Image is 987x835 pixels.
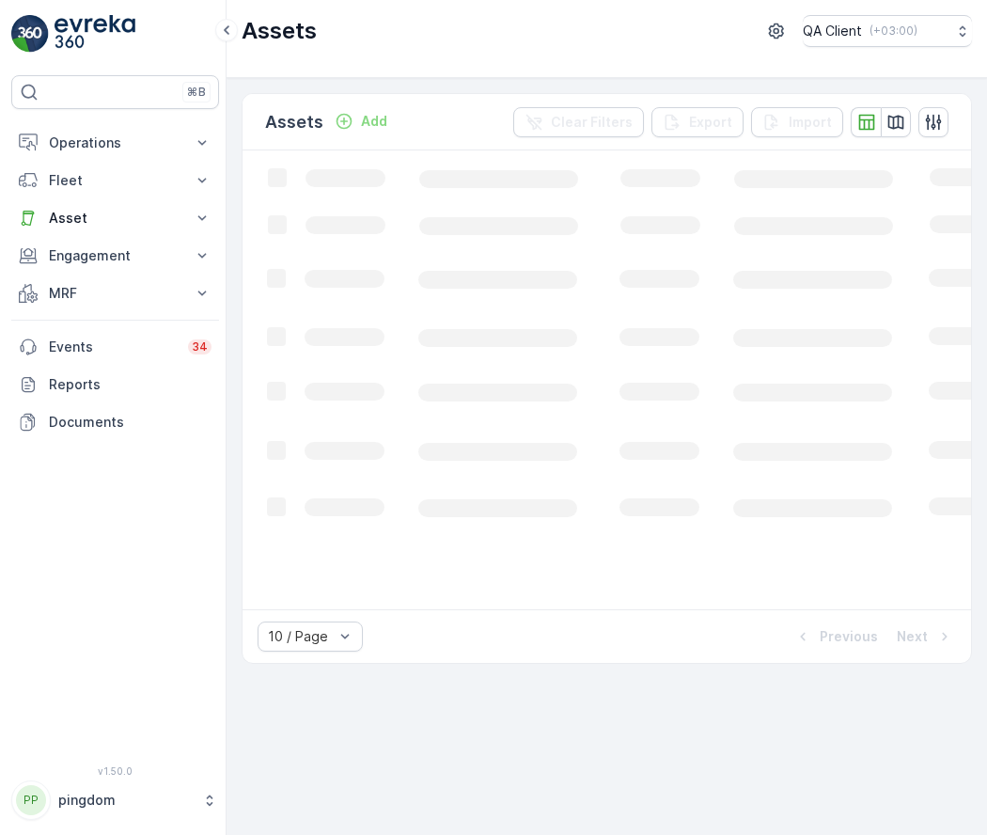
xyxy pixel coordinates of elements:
[11,403,219,441] a: Documents
[361,112,387,131] p: Add
[49,209,181,228] p: Asset
[689,113,732,132] p: Export
[11,366,219,403] a: Reports
[58,791,193,810] p: pingdom
[897,627,928,646] p: Next
[11,275,219,312] button: MRF
[265,109,323,135] p: Assets
[16,785,46,815] div: PP
[11,15,49,53] img: logo
[11,124,219,162] button: Operations
[11,780,219,820] button: PPpingdom
[803,15,972,47] button: QA Client(+03:00)
[49,134,181,152] p: Operations
[820,627,878,646] p: Previous
[49,284,181,303] p: MRF
[49,171,181,190] p: Fleet
[11,237,219,275] button: Engagement
[789,113,832,132] p: Import
[895,625,956,648] button: Next
[11,162,219,199] button: Fleet
[49,246,181,265] p: Engagement
[327,110,395,133] button: Add
[11,199,219,237] button: Asset
[513,107,644,137] button: Clear Filters
[11,328,219,366] a: Events34
[187,85,206,100] p: ⌘B
[803,22,862,40] p: QA Client
[751,107,843,137] button: Import
[791,625,880,648] button: Previous
[11,765,219,777] span: v 1.50.0
[192,339,208,354] p: 34
[49,375,211,394] p: Reports
[49,338,177,356] p: Events
[49,413,211,432] p: Documents
[55,15,135,53] img: logo_light-DOdMpM7g.png
[651,107,744,137] button: Export
[551,113,633,132] p: Clear Filters
[869,24,917,39] p: ( +03:00 )
[242,16,317,46] p: Assets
